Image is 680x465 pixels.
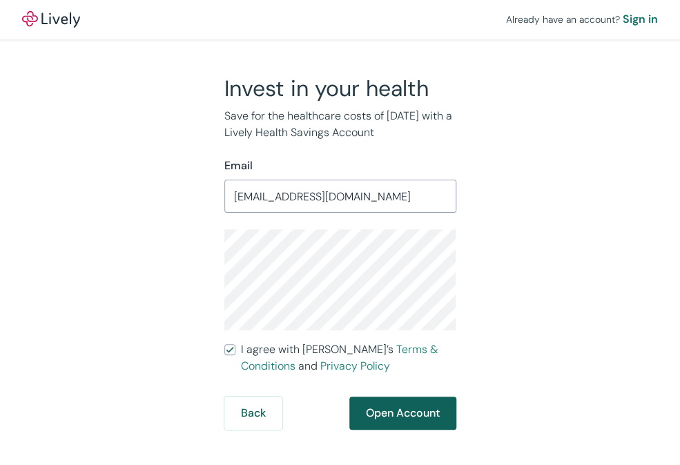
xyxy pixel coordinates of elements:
button: Open Account [349,397,456,430]
a: LivelyLively [22,11,80,28]
button: Back [224,397,282,430]
a: Privacy Policy [320,359,390,373]
h2: Invest in your health [224,75,456,102]
p: Save for the healthcare costs of [DATE] with a Lively Health Savings Account [224,108,456,141]
a: Sign in [623,11,658,28]
div: Already have an account? [506,11,658,28]
img: Lively [22,11,80,28]
label: Email [224,158,253,174]
a: Terms & Conditions [241,342,438,373]
span: I agree with [PERSON_NAME]’s and [241,341,456,374]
